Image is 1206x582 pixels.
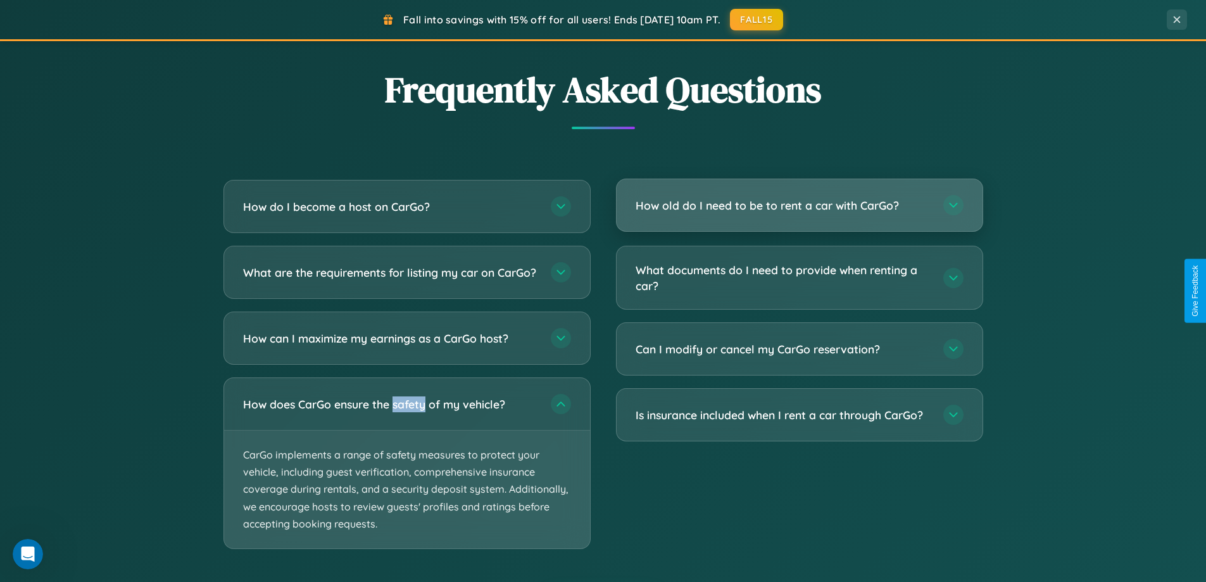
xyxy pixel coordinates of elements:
span: Fall into savings with 15% off for all users! Ends [DATE] 10am PT. [403,13,720,26]
h3: Is insurance included when I rent a car through CarGo? [636,407,931,423]
h3: How can I maximize my earnings as a CarGo host? [243,331,538,346]
p: CarGo implements a range of safety measures to protect your vehicle, including guest verification... [224,431,590,548]
div: Give Feedback [1191,265,1200,317]
h3: How do I become a host on CarGo? [243,199,538,215]
h3: What documents do I need to provide when renting a car? [636,262,931,293]
h3: What are the requirements for listing my car on CarGo? [243,265,538,281]
h3: Can I modify or cancel my CarGo reservation? [636,341,931,357]
button: FALL15 [730,9,783,30]
h3: How does CarGo ensure the safety of my vehicle? [243,396,538,412]
iframe: Intercom live chat [13,539,43,569]
h3: How old do I need to be to rent a car with CarGo? [636,198,931,213]
h2: Frequently Asked Questions [223,65,983,114]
